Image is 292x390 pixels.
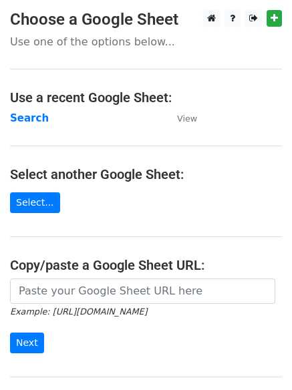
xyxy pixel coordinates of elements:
[10,278,275,304] input: Paste your Google Sheet URL here
[10,257,282,273] h4: Copy/paste a Google Sheet URL:
[10,10,282,29] h3: Choose a Google Sheet
[10,333,44,353] input: Next
[10,112,49,124] a: Search
[10,35,282,49] p: Use one of the options below...
[10,307,147,317] small: Example: [URL][DOMAIN_NAME]
[225,326,292,390] iframe: Chat Widget
[177,114,197,124] small: View
[164,112,197,124] a: View
[10,166,282,182] h4: Select another Google Sheet:
[10,192,60,213] a: Select...
[10,89,282,106] h4: Use a recent Google Sheet:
